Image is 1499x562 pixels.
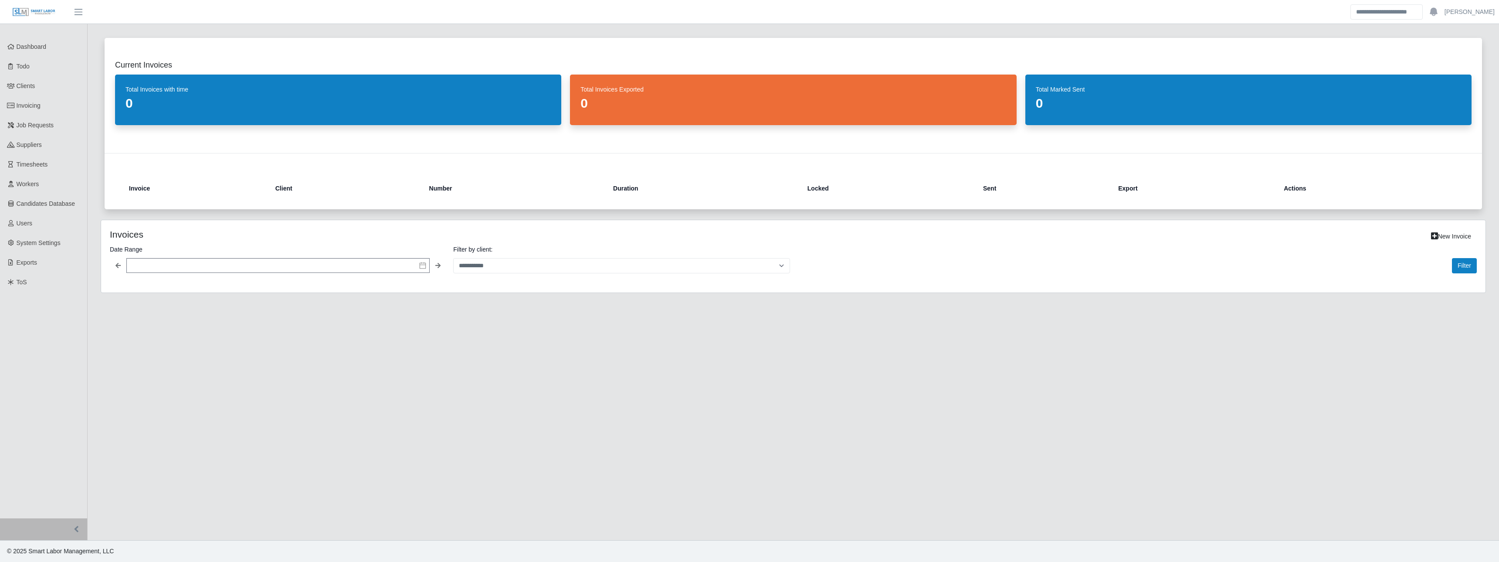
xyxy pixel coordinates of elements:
[17,141,42,148] span: Suppliers
[110,244,446,255] label: Date Range
[422,178,607,199] th: Number
[12,7,56,17] img: SLM Logo
[115,59,1472,71] h2: Current Invoices
[17,43,47,50] span: Dashboard
[17,122,54,129] span: Job Requests
[1277,178,1458,199] th: Actions
[1036,85,1461,94] dt: Total Marked Sent
[129,178,268,199] th: Invoice
[17,279,27,286] span: ToS
[110,229,672,240] h4: Invoices
[800,178,976,199] th: Locked
[17,200,75,207] span: Candidates Database
[580,85,1006,94] dt: Total Invoices Exported
[125,85,551,94] dt: Total Invoices with time
[17,259,37,266] span: Exports
[976,178,1111,199] th: Sent
[453,244,790,255] label: Filter by client:
[606,178,800,199] th: Duration
[1350,4,1423,20] input: Search
[1445,7,1495,17] a: [PERSON_NAME]
[1425,229,1477,244] a: New Invoice
[580,95,1006,111] dd: 0
[17,63,30,70] span: Todo
[17,82,35,89] span: Clients
[17,102,41,109] span: Invoicing
[1036,95,1461,111] dd: 0
[1111,178,1277,199] th: Export
[1452,258,1477,273] button: Filter
[17,161,48,168] span: Timesheets
[125,95,551,111] dd: 0
[268,178,422,199] th: Client
[17,181,39,187] span: Workers
[17,239,61,246] span: System Settings
[7,548,114,555] span: © 2025 Smart Labor Management, LLC
[17,220,33,227] span: Users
